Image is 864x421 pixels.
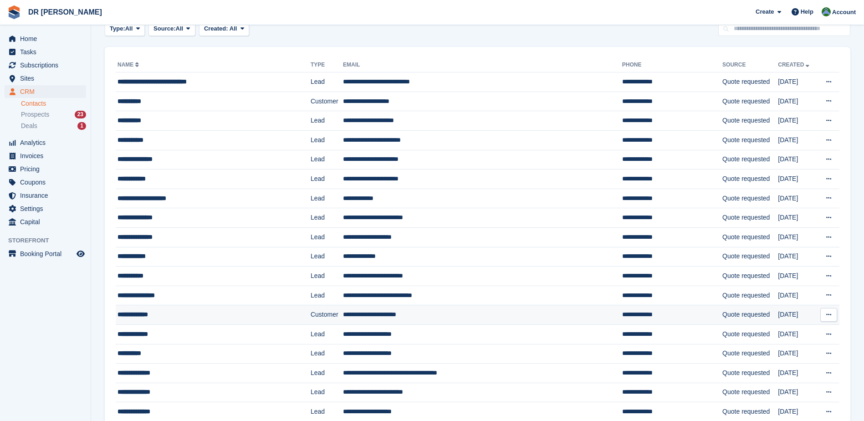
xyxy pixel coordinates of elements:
[778,92,817,111] td: [DATE]
[110,24,125,33] span: Type:
[311,247,343,267] td: Lead
[722,344,778,364] td: Quote requested
[311,130,343,150] td: Lead
[722,247,778,267] td: Quote requested
[722,111,778,131] td: Quote requested
[722,383,778,402] td: Quote requested
[778,208,817,228] td: [DATE]
[311,286,343,305] td: Lead
[722,324,778,344] td: Quote requested
[822,7,831,16] img: Alice Stanley
[199,21,249,36] button: Created: All
[5,136,86,149] a: menu
[722,72,778,92] td: Quote requested
[343,58,622,72] th: Email
[722,130,778,150] td: Quote requested
[5,189,86,202] a: menu
[722,150,778,169] td: Quote requested
[5,163,86,175] a: menu
[311,58,343,72] th: Type
[20,85,75,98] span: CRM
[722,227,778,247] td: Quote requested
[20,59,75,72] span: Subscriptions
[20,46,75,58] span: Tasks
[20,216,75,228] span: Capital
[832,8,856,17] span: Account
[5,72,86,85] a: menu
[311,364,343,383] td: Lead
[75,111,86,118] div: 23
[311,227,343,247] td: Lead
[722,286,778,305] td: Quote requested
[778,305,817,325] td: [DATE]
[722,267,778,286] td: Quote requested
[5,202,86,215] a: menu
[125,24,133,33] span: All
[20,149,75,162] span: Invoices
[778,344,817,364] td: [DATE]
[20,72,75,85] span: Sites
[778,324,817,344] td: [DATE]
[311,267,343,286] td: Lead
[778,227,817,247] td: [DATE]
[153,24,175,33] span: Source:
[20,202,75,215] span: Settings
[21,110,86,119] a: Prospects 23
[20,136,75,149] span: Analytics
[722,58,778,72] th: Source
[77,122,86,130] div: 1
[311,189,343,208] td: Lead
[21,121,86,131] a: Deals 1
[5,85,86,98] a: menu
[5,216,86,228] a: menu
[5,59,86,72] a: menu
[778,364,817,383] td: [DATE]
[75,248,86,259] a: Preview store
[5,32,86,45] a: menu
[5,176,86,189] a: menu
[5,247,86,260] a: menu
[778,286,817,305] td: [DATE]
[20,247,75,260] span: Booking Portal
[7,5,21,19] img: stora-icon-8386f47178a22dfd0bd8f6a31ec36ba5ce8667c1dd55bd0f319d3a0aa187defe.svg
[722,92,778,111] td: Quote requested
[778,169,817,189] td: [DATE]
[722,305,778,325] td: Quote requested
[311,324,343,344] td: Lead
[778,189,817,208] td: [DATE]
[722,208,778,228] td: Quote requested
[778,62,811,68] a: Created
[778,267,817,286] td: [DATE]
[778,150,817,169] td: [DATE]
[25,5,106,20] a: DR [PERSON_NAME]
[20,163,75,175] span: Pricing
[801,7,813,16] span: Help
[778,130,817,150] td: [DATE]
[778,383,817,402] td: [DATE]
[778,247,817,267] td: [DATE]
[722,169,778,189] td: Quote requested
[20,189,75,202] span: Insurance
[722,189,778,208] td: Quote requested
[5,149,86,162] a: menu
[311,111,343,131] td: Lead
[176,24,184,33] span: All
[778,111,817,131] td: [DATE]
[105,21,145,36] button: Type: All
[311,72,343,92] td: Lead
[756,7,774,16] span: Create
[722,364,778,383] td: Quote requested
[118,62,141,68] a: Name
[230,25,237,32] span: All
[311,150,343,169] td: Lead
[148,21,195,36] button: Source: All
[21,99,86,108] a: Contacts
[20,176,75,189] span: Coupons
[311,92,343,111] td: Customer
[21,110,49,119] span: Prospects
[778,72,817,92] td: [DATE]
[311,208,343,228] td: Lead
[622,58,722,72] th: Phone
[311,383,343,402] td: Lead
[20,32,75,45] span: Home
